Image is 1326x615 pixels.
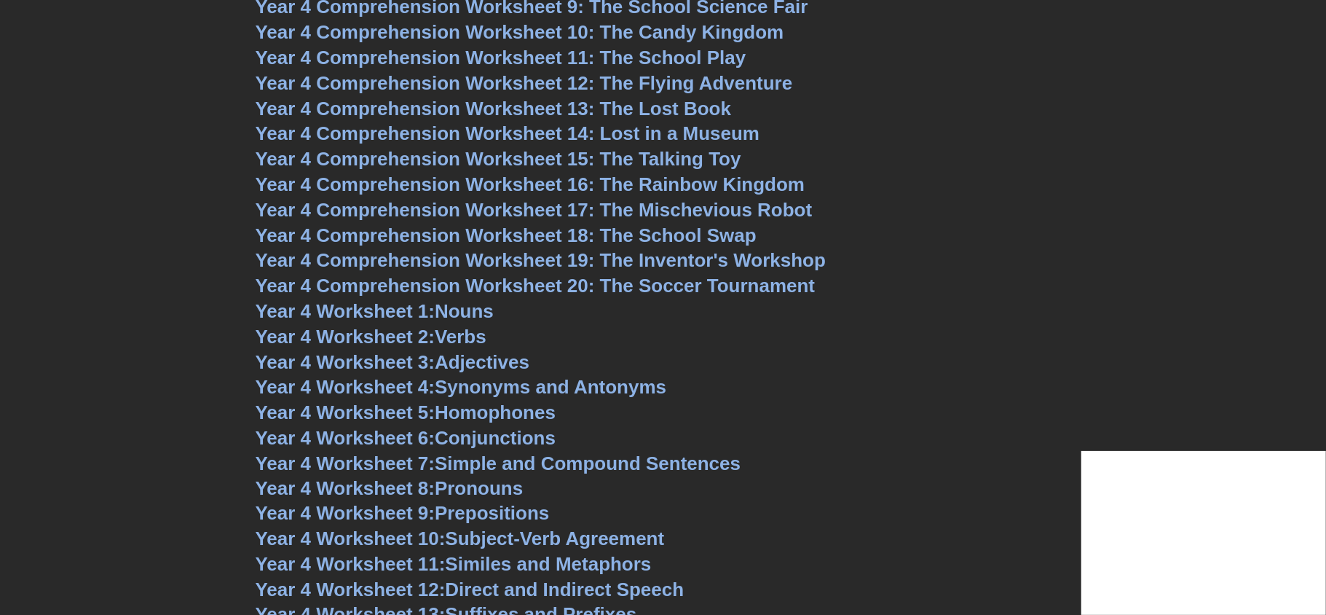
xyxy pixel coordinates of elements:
[256,275,816,297] a: Year 4 Comprehension Worksheet 20: The Soccer Tournament
[256,199,813,221] a: Year 4 Comprehension Worksheet 17: The Mischevious Robot
[256,148,741,170] a: Year 4 Comprehension Worksheet 15: The Talking Toy
[256,453,435,474] span: Year 4 Worksheet 7:
[256,579,446,601] span: Year 4 Worksheet 12:
[256,579,684,601] a: Year 4 Worksheet 12:Direct and Indirect Speech
[256,173,805,195] a: Year 4 Comprehension Worksheet 16: The Rainbow Kingdom
[256,528,446,550] span: Year 4 Worksheet 10:
[256,300,494,322] a: Year 4 Worksheet 1:Nouns
[1081,451,1326,615] iframe: Chat Widget
[256,376,667,398] a: Year 4 Worksheet 4:Synonyms and Antonyms
[256,351,435,373] span: Year 4 Worksheet 3:
[256,300,435,322] span: Year 4 Worksheet 1:
[256,453,741,474] a: Year 4 Worksheet 7:Simple and Compound Sentences
[256,21,784,43] a: Year 4 Comprehension Worksheet 10: The Candy Kingdom
[256,224,757,246] a: Year 4 Comprehension Worksheet 18: The School Swap
[256,376,435,398] span: Year 4 Worksheet 4:
[256,478,435,500] span: Year 4 Worksheet 8:
[256,401,435,423] span: Year 4 Worksheet 5:
[256,122,760,144] a: Year 4 Comprehension Worksheet 14: Lost in a Museum
[256,427,556,449] a: Year 4 Worksheet 6:Conjunctions
[256,528,665,550] a: Year 4 Worksheet 10:Subject-Verb Agreement
[256,478,524,500] a: Year 4 Worksheet 8:Pronouns
[256,326,435,348] span: Year 4 Worksheet 2:
[256,554,652,576] a: Year 4 Worksheet 11:Similes and Metaphors
[256,72,793,94] a: Year 4 Comprehension Worksheet 12: The Flying Adventure
[256,351,530,373] a: Year 4 Worksheet 3:Adjectives
[256,427,435,449] span: Year 4 Worksheet 6:
[256,98,732,120] a: Year 4 Comprehension Worksheet 13: The Lost Book
[256,554,446,576] span: Year 4 Worksheet 11:
[256,326,486,348] a: Year 4 Worksheet 2:Verbs
[256,47,746,68] a: Year 4 Comprehension Worksheet 11: The School Play
[256,401,556,423] a: Year 4 Worksheet 5:Homophones
[256,503,550,525] a: Year 4 Worksheet 9:Prepositions
[256,249,826,271] a: Year 4 Comprehension Worksheet 19: The Inventor's Workshop
[256,503,435,525] span: Year 4 Worksheet 9:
